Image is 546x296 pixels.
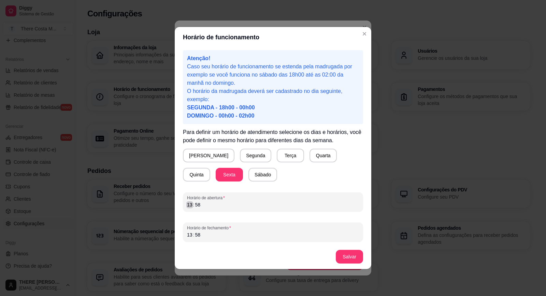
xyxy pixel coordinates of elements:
[310,149,337,162] button: Quarta
[187,195,359,201] span: Horário de abertura
[216,168,243,181] button: Sexta
[183,149,234,162] button: [PERSON_NAME]
[187,63,359,87] p: Caso seu horário de funcionamento se estenda pela madrugada por exemplo se você funciona no sábad...
[186,201,193,208] div: hour,
[248,168,277,181] button: Sábado
[183,168,210,181] button: Quinta
[186,231,193,238] div: hour,
[192,201,195,208] div: :
[187,87,359,120] p: O horário da madrugada deverá ser cadastrado no dia seguinte, exemplo:
[187,113,254,119] span: DOMINGO - 00h00 - 02h00
[187,225,359,231] span: Horário de fechamento
[187,105,255,110] span: SEGUNDA - 18h00 - 00h00
[192,231,195,238] div: :
[194,231,201,238] div: minute,
[187,54,359,63] p: Atenção!
[277,149,304,162] button: Terça
[194,201,201,208] div: minute,
[359,28,370,39] button: Close
[336,250,363,264] button: Salvar
[183,128,363,145] p: Para definir um horário de atendimento selecione os dias e horários, você pode definir o mesmo ho...
[240,149,271,162] button: Segunda
[175,27,371,48] header: Horário de funcionamento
